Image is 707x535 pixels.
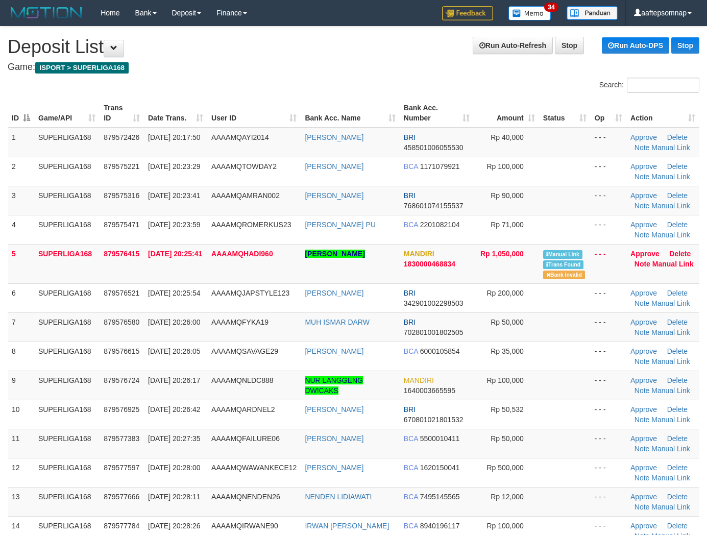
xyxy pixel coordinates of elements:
span: Rp 90,000 [491,191,524,200]
a: Run Auto-DPS [602,37,669,54]
a: [PERSON_NAME] [305,405,363,414]
a: Approve [630,318,657,326]
span: 879576724 [104,376,139,384]
span: 879575221 [104,162,139,171]
a: Note [635,357,650,366]
span: BRI [404,289,416,297]
td: 5 [8,244,34,283]
a: Note [635,416,650,424]
a: Delete [667,191,688,200]
span: 879577597 [104,464,139,472]
td: 10 [8,400,34,429]
a: Approve [630,376,657,384]
a: Approve [630,250,660,258]
td: 9 [8,371,34,400]
td: SUPERLIGA168 [34,283,100,312]
a: Note [635,231,650,239]
td: SUPERLIGA168 [34,128,100,157]
span: AAAAMQJAPSTYLE123 [211,289,289,297]
span: Copy 6000105854 to clipboard [420,347,460,355]
a: Note [635,143,650,152]
span: Rp 200,000 [486,289,523,297]
span: Copy 2201082104 to clipboard [420,221,460,229]
a: Manual Link [651,357,690,366]
th: Game/API: activate to sort column ascending [34,99,100,128]
span: [DATE] 20:28:00 [148,464,200,472]
a: Approve [630,493,657,501]
span: [DATE] 20:23:29 [148,162,200,171]
a: Approve [630,133,657,141]
a: Delete [667,347,688,355]
span: 879577784 [104,522,139,530]
td: - - - [591,244,626,283]
span: Rp 35,000 [491,347,524,355]
span: AAAAMQHADI960 [211,250,273,258]
a: Manual Link [651,299,690,307]
span: 879572426 [104,133,139,141]
img: MOTION_logo.png [8,5,85,20]
span: AAAAMQROMERKUS23 [211,221,291,229]
span: AAAAMQSAVAGE29 [211,347,278,355]
img: Button%20Memo.svg [508,6,551,20]
span: Copy 1640003665595 to clipboard [404,386,455,395]
h4: Game: [8,62,699,72]
span: BRI [404,318,416,326]
span: BCA [404,434,418,443]
span: Rp 50,532 [491,405,524,414]
a: Delete [667,133,688,141]
span: Copy 8940196117 to clipboard [420,522,460,530]
span: BCA [404,522,418,530]
a: Approve [630,191,657,200]
td: 13 [8,487,34,516]
a: Delete [667,221,688,229]
td: - - - [591,487,626,516]
span: Similar transaction found [543,260,584,269]
a: Note [635,474,650,482]
td: - - - [591,283,626,312]
label: Search: [599,78,699,93]
th: Op: activate to sort column ascending [591,99,626,128]
span: [DATE] 20:28:26 [148,522,200,530]
a: Approve [630,405,657,414]
td: - - - [591,312,626,342]
a: Delete [667,289,688,297]
span: Rp 500,000 [486,464,523,472]
th: Status: activate to sort column ascending [539,99,591,128]
span: [DATE] 20:17:50 [148,133,200,141]
a: Manual Link [651,173,690,181]
a: [PERSON_NAME] [305,191,363,200]
span: ISPORT > SUPERLIGA168 [35,62,129,74]
span: Rp 71,000 [491,221,524,229]
span: 34 [544,3,558,12]
span: Copy 458501006055530 to clipboard [404,143,464,152]
img: panduan.png [567,6,618,20]
span: Rp 1,050,000 [480,250,524,258]
span: [DATE] 20:25:41 [148,250,202,258]
span: Copy 7495145565 to clipboard [420,493,460,501]
td: 2 [8,157,34,186]
span: BCA [404,464,418,472]
a: Approve [630,347,657,355]
a: Note [635,328,650,336]
a: [PERSON_NAME] [305,162,363,171]
span: Copy 1171079921 to clipboard [420,162,460,171]
th: Action: activate to sort column ascending [626,99,699,128]
td: - - - [591,458,626,487]
span: Rp 12,000 [491,493,524,501]
img: Feedback.jpg [442,6,493,20]
span: BRI [404,191,416,200]
a: Note [635,202,650,210]
span: AAAAMQWAWANKECE12 [211,464,297,472]
span: BCA [404,493,418,501]
span: Copy 1830000468834 to clipboard [404,260,455,268]
span: Copy 5500010411 to clipboard [420,434,460,443]
td: SUPERLIGA168 [34,312,100,342]
a: Delete [667,318,688,326]
span: [DATE] 20:23:41 [148,191,200,200]
td: SUPERLIGA168 [34,342,100,371]
a: Note [635,386,650,395]
a: Manual Link [651,328,690,336]
td: - - - [591,371,626,400]
span: 879576615 [104,347,139,355]
span: [DATE] 20:28:11 [148,493,200,501]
